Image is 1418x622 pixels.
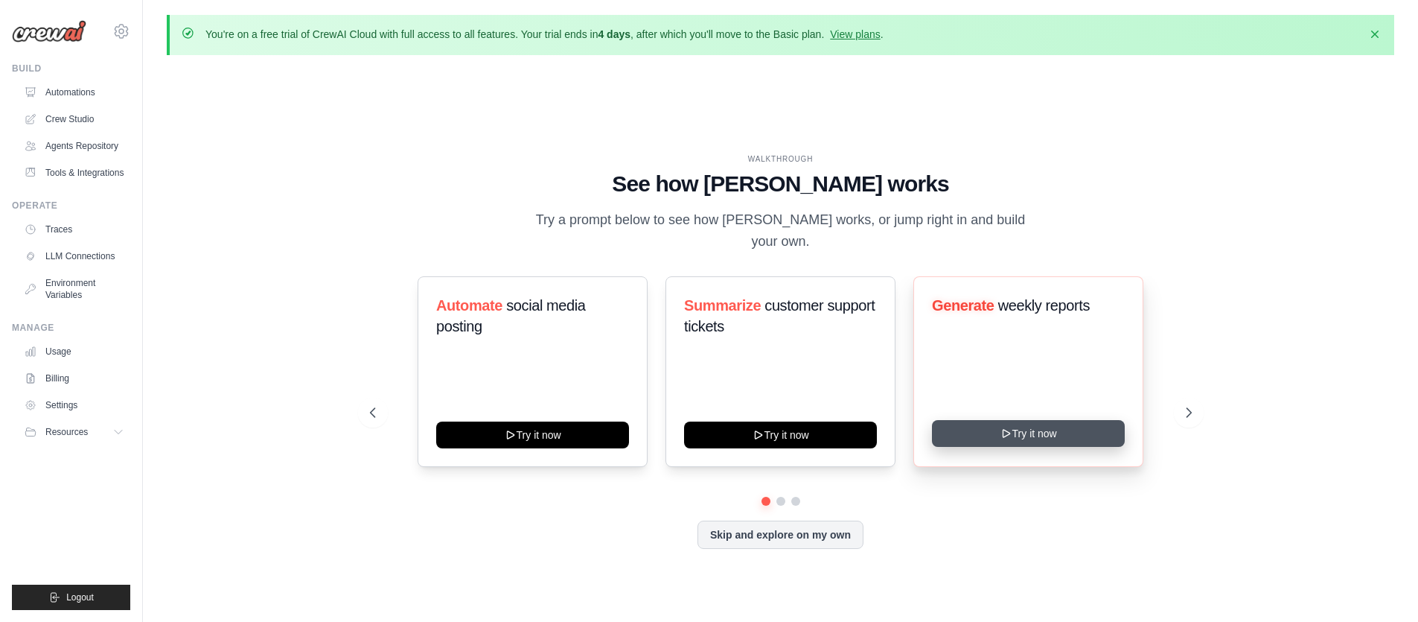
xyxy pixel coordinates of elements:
a: Tools & Integrations [18,161,130,185]
h1: See how [PERSON_NAME] works [370,171,1192,197]
div: Manage [12,322,130,334]
img: Logo [12,20,86,42]
a: Automations [18,80,130,104]
span: Logout [66,591,94,603]
button: Skip and explore on my own [697,521,863,549]
a: Traces [18,218,130,241]
button: Try it now [932,420,1125,447]
a: Agents Repository [18,134,130,158]
button: Try it now [436,422,629,448]
span: customer support tickets [684,297,875,334]
a: Usage [18,340,130,364]
a: Environment Variables [18,271,130,307]
span: social media posting [436,297,586,334]
a: Billing [18,366,130,390]
p: Try a prompt below to see how [PERSON_NAME] works, or jump right in and build your own. [531,209,1031,253]
span: Automate [436,297,502,314]
span: Resources [45,426,88,438]
div: WALKTHROUGH [370,153,1192,165]
span: Summarize [684,297,761,314]
a: Settings [18,393,130,417]
a: Crew Studio [18,107,130,131]
a: LLM Connections [18,244,130,268]
span: weekly reports [998,297,1090,314]
button: Try it now [684,422,877,448]
a: View plans [830,28,880,40]
p: You're on a free trial of CrewAI Cloud with full access to all features. Your trial ends in , aft... [205,27,884,42]
div: Build [12,63,130,74]
button: Resources [18,420,130,444]
span: Generate [932,297,994,314]
div: Operate [12,200,130,212]
button: Logout [12,585,130,610]
strong: 4 days [598,28,630,40]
